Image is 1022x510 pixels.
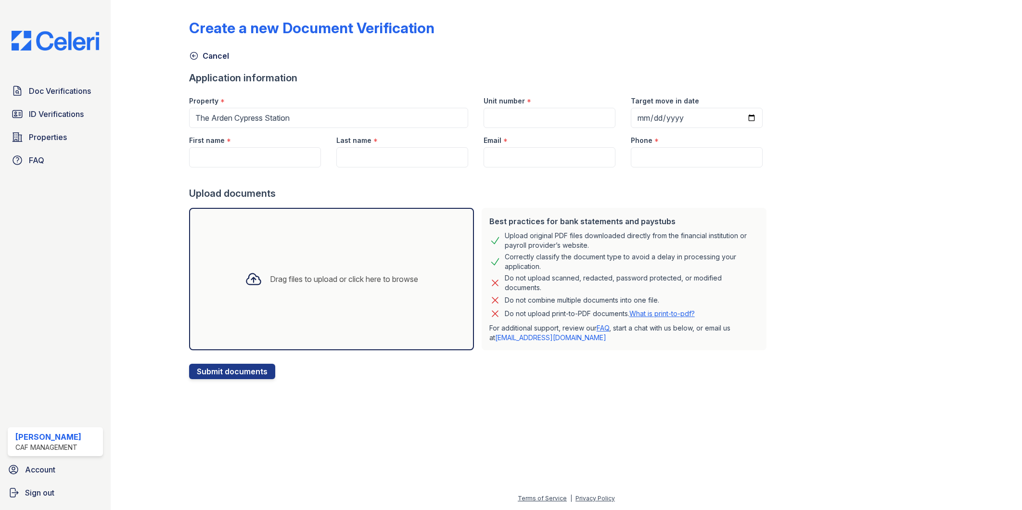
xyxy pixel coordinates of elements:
[189,71,770,85] div: Application information
[495,333,606,342] a: [EMAIL_ADDRESS][DOMAIN_NAME]
[575,495,615,502] a: Privacy Policy
[597,324,609,332] a: FAQ
[505,273,759,293] div: Do not upload scanned, redacted, password protected, or modified documents.
[15,431,81,443] div: [PERSON_NAME]
[189,364,275,379] button: Submit documents
[518,495,567,502] a: Terms of Service
[15,443,81,452] div: CAF Management
[629,309,695,318] a: What is print-to-pdf?
[270,273,418,285] div: Drag files to upload or click here to browse
[484,96,525,106] label: Unit number
[25,487,54,498] span: Sign out
[505,309,695,319] p: Do not upload print-to-PDF documents.
[189,136,225,145] label: First name
[4,483,107,502] a: Sign out
[4,31,107,51] img: CE_Logo_Blue-a8612792a0a2168367f1c8372b55b34899dd931a85d93a1a3d3e32e68fde9ad4.png
[189,96,218,106] label: Property
[8,81,103,101] a: Doc Verifications
[8,151,103,170] a: FAQ
[25,464,55,475] span: Account
[29,154,44,166] span: FAQ
[189,187,770,200] div: Upload documents
[29,131,67,143] span: Properties
[489,216,759,227] div: Best practices for bank statements and paystubs
[29,85,91,97] span: Doc Verifications
[489,323,759,343] p: For additional support, review our , start a chat with us below, or email us at
[484,136,501,145] label: Email
[505,294,659,306] div: Do not combine multiple documents into one file.
[505,252,759,271] div: Correctly classify the document type to avoid a delay in processing your application.
[631,96,699,106] label: Target move in date
[570,495,572,502] div: |
[189,50,229,62] a: Cancel
[8,104,103,124] a: ID Verifications
[4,460,107,479] a: Account
[8,127,103,147] a: Properties
[505,231,759,250] div: Upload original PDF files downloaded directly from the financial institution or payroll provider’...
[189,19,434,37] div: Create a new Document Verification
[631,136,652,145] label: Phone
[336,136,371,145] label: Last name
[29,108,84,120] span: ID Verifications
